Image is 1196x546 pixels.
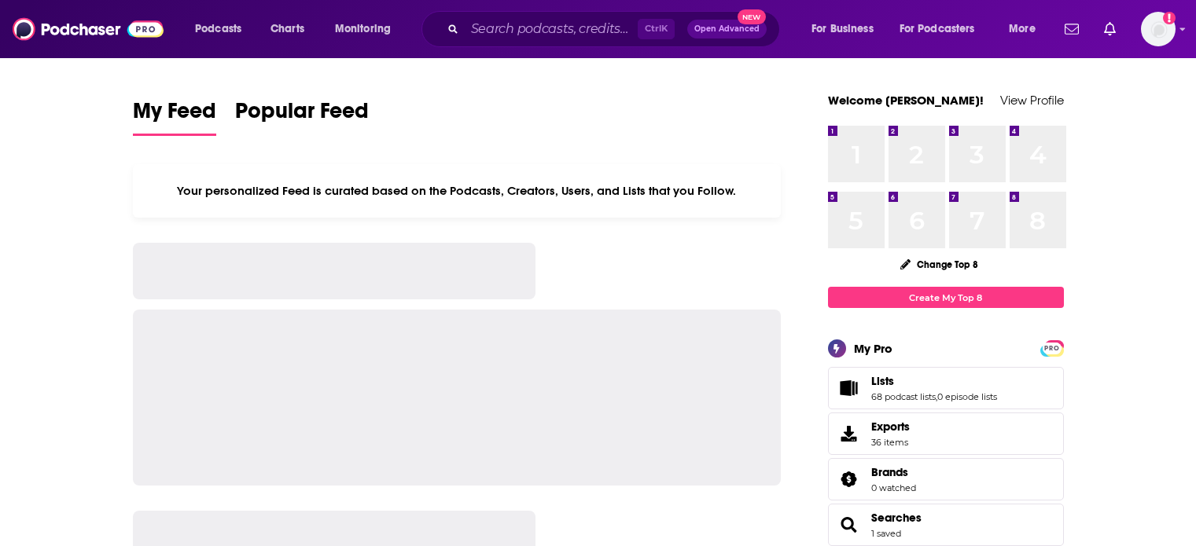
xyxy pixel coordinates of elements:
span: More [1009,18,1036,40]
span: For Podcasters [900,18,975,40]
button: Change Top 8 [891,255,988,274]
div: Search podcasts, credits, & more... [436,11,795,47]
span: Podcasts [195,18,241,40]
a: Searches [871,511,922,525]
span: Popular Feed [235,97,369,134]
a: Lists [871,374,997,388]
a: Charts [260,16,314,42]
a: PRO [1043,342,1062,354]
span: New [738,9,766,24]
img: User Profile [1141,12,1176,46]
a: My Feed [133,97,216,136]
img: Podchaser - Follow, Share and Rate Podcasts [13,14,164,44]
a: 68 podcast lists [871,391,936,402]
button: open menu [324,16,411,42]
span: Searches [828,504,1064,546]
a: Show notifications dropdown [1058,16,1085,42]
span: Brands [871,465,908,479]
span: Exports [871,420,910,434]
a: 1 saved [871,528,901,539]
a: Popular Feed [235,97,369,136]
span: Open Advanced [694,25,760,33]
span: 36 items [871,437,910,448]
span: Lists [871,374,894,388]
span: Brands [828,458,1064,500]
button: open menu [800,16,893,42]
button: open menu [889,16,998,42]
a: Brands [834,468,865,490]
button: open menu [998,16,1055,42]
span: Ctrl K [638,19,675,39]
a: Brands [871,465,916,479]
span: Exports [834,423,865,445]
svg: Add a profile image [1163,12,1176,24]
a: Welcome [PERSON_NAME]! [828,93,984,108]
span: , [936,391,937,402]
span: Charts [270,18,304,40]
span: Lists [828,367,1064,409]
span: Logged in as NickG [1141,12,1176,46]
button: Show profile menu [1141,12,1176,46]
a: Create My Top 8 [828,287,1064,308]
a: Exports [828,412,1064,455]
a: Lists [834,377,865,399]
span: My Feed [133,97,216,134]
div: My Pro [854,341,892,356]
input: Search podcasts, credits, & more... [465,16,638,42]
button: Open AdvancedNew [687,20,767,38]
span: PRO [1043,343,1062,354]
a: 0 episode lists [937,391,997,402]
a: 0 watched [871,482,916,493]
a: View Profile [1000,93,1064,108]
span: Monitoring [335,18,391,40]
a: Show notifications dropdown [1098,16,1122,42]
a: Searches [834,514,865,536]
button: open menu [184,16,262,42]
span: For Business [811,18,874,40]
div: Your personalized Feed is curated based on the Podcasts, Creators, Users, and Lists that you Follow. [133,164,782,218]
